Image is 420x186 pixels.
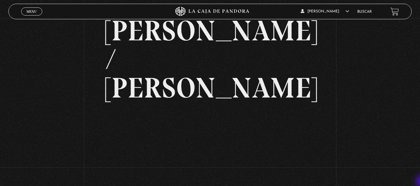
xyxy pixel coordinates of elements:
[105,16,315,102] h2: [PERSON_NAME] / [PERSON_NAME]
[24,15,39,19] span: Cerrar
[26,10,37,13] span: Menu
[301,10,349,13] span: [PERSON_NAME]
[357,10,372,14] a: Buscar
[390,7,399,16] a: View your shopping cart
